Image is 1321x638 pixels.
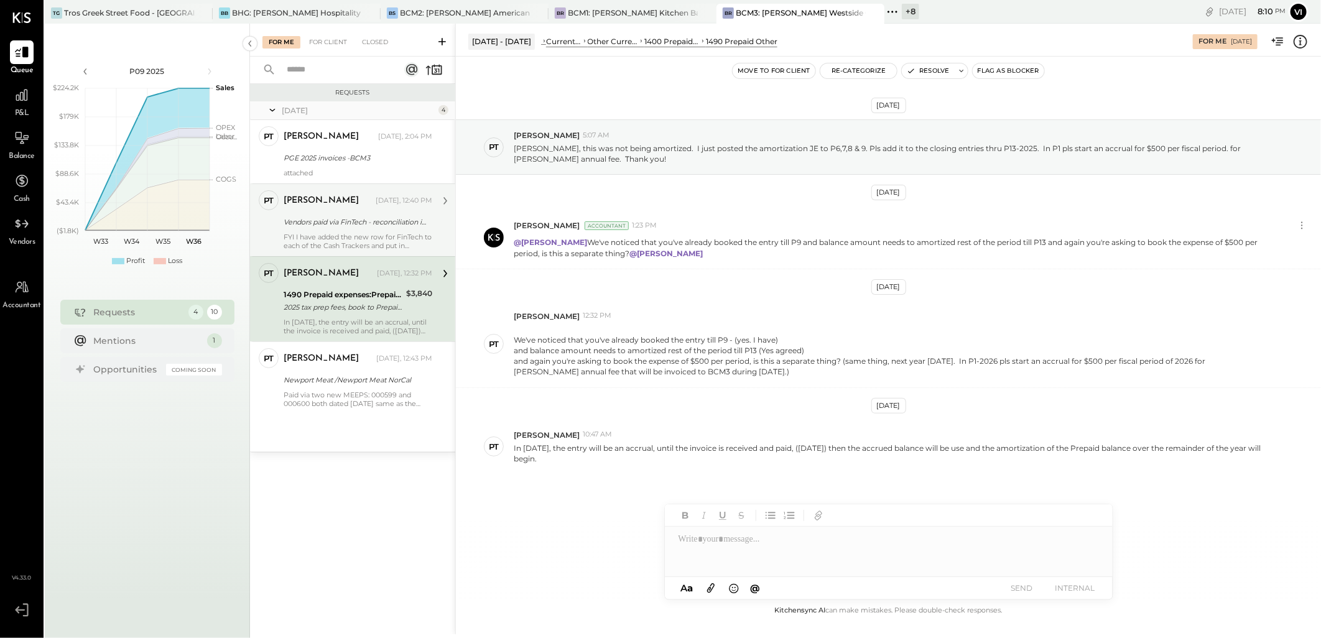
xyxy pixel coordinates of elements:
[256,88,449,97] div: Requests
[376,354,432,364] div: [DATE], 12:43 PM
[219,7,230,19] div: BB
[1,126,43,162] a: Balance
[94,363,160,376] div: Opportunities
[284,152,429,164] div: PGE 2025 invoices -BCM3
[264,267,274,279] div: PT
[1203,5,1216,18] div: copy link
[356,36,394,49] div: Closed
[750,582,760,594] span: @
[871,98,906,113] div: [DATE]
[583,311,611,321] span: 12:32 PM
[216,133,237,142] text: Occu...
[166,364,222,376] div: Coming Soon
[284,267,359,280] div: [PERSON_NAME]
[94,306,182,318] div: Requests
[736,7,866,18] div: BCM3: [PERSON_NAME] Westside Grill
[902,4,919,19] div: + 8
[810,507,827,524] button: Add URL
[264,131,274,142] div: PT
[3,300,41,312] span: Accountant
[387,7,398,19] div: BS
[1,83,43,119] a: P&L
[284,131,359,143] div: [PERSON_NAME]
[871,185,906,200] div: [DATE]
[232,7,362,18] div: BHG: [PERSON_NAME] Hospitality Group, LLC
[56,198,79,206] text: $43.4K
[1050,580,1100,596] button: INTERNAL
[687,582,693,594] span: a
[124,237,140,246] text: W34
[11,65,34,76] span: Queue
[588,36,639,47] div: Other Current Assets
[9,237,35,248] span: Vendors
[438,105,448,115] div: 4
[514,130,580,141] span: [PERSON_NAME]
[781,507,797,524] button: Ordered List
[378,132,432,142] div: [DATE], 2:04 PM
[9,151,35,162] span: Balance
[126,256,145,266] div: Profit
[706,36,777,47] div: 1490 Prepaid Other
[489,338,499,350] div: PT
[514,430,580,440] span: [PERSON_NAME]
[629,249,703,258] strong: @[PERSON_NAME]
[284,169,432,177] div: attached
[762,507,779,524] button: Unordered List
[303,36,353,49] div: For Client
[1231,37,1252,46] div: [DATE]
[15,108,29,119] span: P&L
[997,580,1047,596] button: SEND
[871,398,906,414] div: [DATE]
[155,237,170,246] text: W35
[59,112,79,121] text: $179K
[514,237,1271,258] p: We've noticed that you've already booked the entry till P9 and balance amount needs to amortized ...
[284,374,429,386] div: Newport Meat /Newport Meat NorCal
[376,196,432,206] div: [DATE], 12:40 PM
[284,301,402,313] div: 2025 tax prep fees, book to Prepaid, amort at $480/period thru P13-2025
[514,345,1271,356] div: and balance amount needs to amortized rest of the period till P13 (Yes agreed)
[207,333,222,348] div: 1
[514,356,1271,377] div: and again you're asking to book the expense of $500 per period, is this a separate thing? (same t...
[188,305,203,320] div: 4
[57,226,79,235] text: ($1.8K)
[51,7,62,19] div: TG
[284,216,429,228] div: Vendors paid via FinTech - reconciliation in [GEOGRAPHIC_DATA]
[64,7,194,18] div: Tros Greek Street Food - [GEOGRAPHIC_DATA]
[568,7,698,18] div: BCM1: [PERSON_NAME] Kitchen Bar Market
[514,311,580,321] span: [PERSON_NAME]
[583,131,610,141] span: 5:07 AM
[262,36,300,49] div: For Me
[406,287,432,300] div: $3,840
[207,305,222,320] div: 10
[871,279,906,295] div: [DATE]
[54,141,79,149] text: $133.8K
[489,441,499,453] div: PT
[1198,37,1226,47] div: For Me
[746,580,764,596] button: @
[53,83,79,92] text: $224.2K
[696,507,712,524] button: Italic
[677,507,693,524] button: Bold
[216,175,236,183] text: COGS
[715,507,731,524] button: Underline
[216,123,236,132] text: OPEX
[514,443,1271,464] p: In [DATE], the entry will be an accrual, until the invoice is received and paid, ([DATE]) then th...
[585,221,629,230] div: Accountant
[583,430,612,440] span: 10:47 AM
[1,169,43,205] a: Cash
[1219,6,1286,17] div: [DATE]
[546,36,581,47] div: Current Assets
[733,63,815,78] button: Move to for client
[489,141,499,153] div: PT
[514,238,587,247] strong: @[PERSON_NAME]
[264,353,274,364] div: PT
[644,36,700,47] div: 1400 Prepaid expenses
[632,221,657,231] span: 1:23 PM
[282,105,435,116] div: [DATE]
[284,195,359,207] div: [PERSON_NAME]
[1,275,43,312] a: Accountant
[284,353,359,365] div: [PERSON_NAME]
[902,63,954,78] button: Resolve
[93,237,108,246] text: W33
[1,212,43,248] a: Vendors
